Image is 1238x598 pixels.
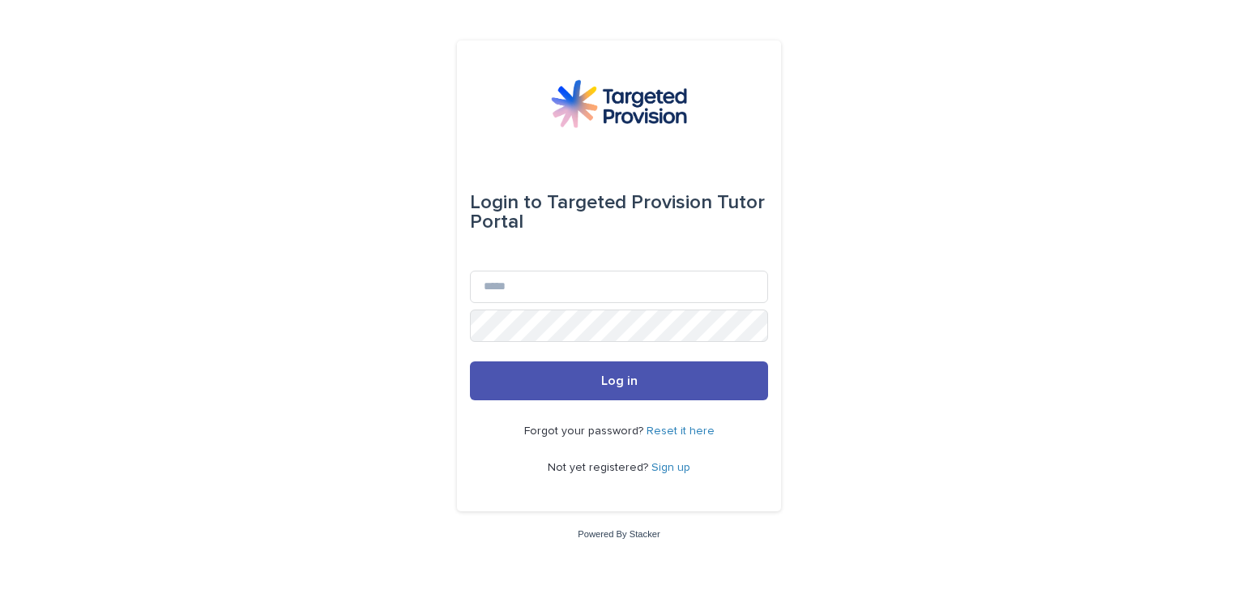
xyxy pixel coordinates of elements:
[601,374,638,387] span: Log in
[548,462,651,473] span: Not yet registered?
[470,180,768,245] div: Targeted Provision Tutor Portal
[551,79,687,128] img: M5nRWzHhSzIhMunXDL62
[524,425,647,437] span: Forgot your password?
[470,193,542,212] span: Login to
[470,361,768,400] button: Log in
[651,462,690,473] a: Sign up
[647,425,715,437] a: Reset it here
[578,529,660,539] a: Powered By Stacker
